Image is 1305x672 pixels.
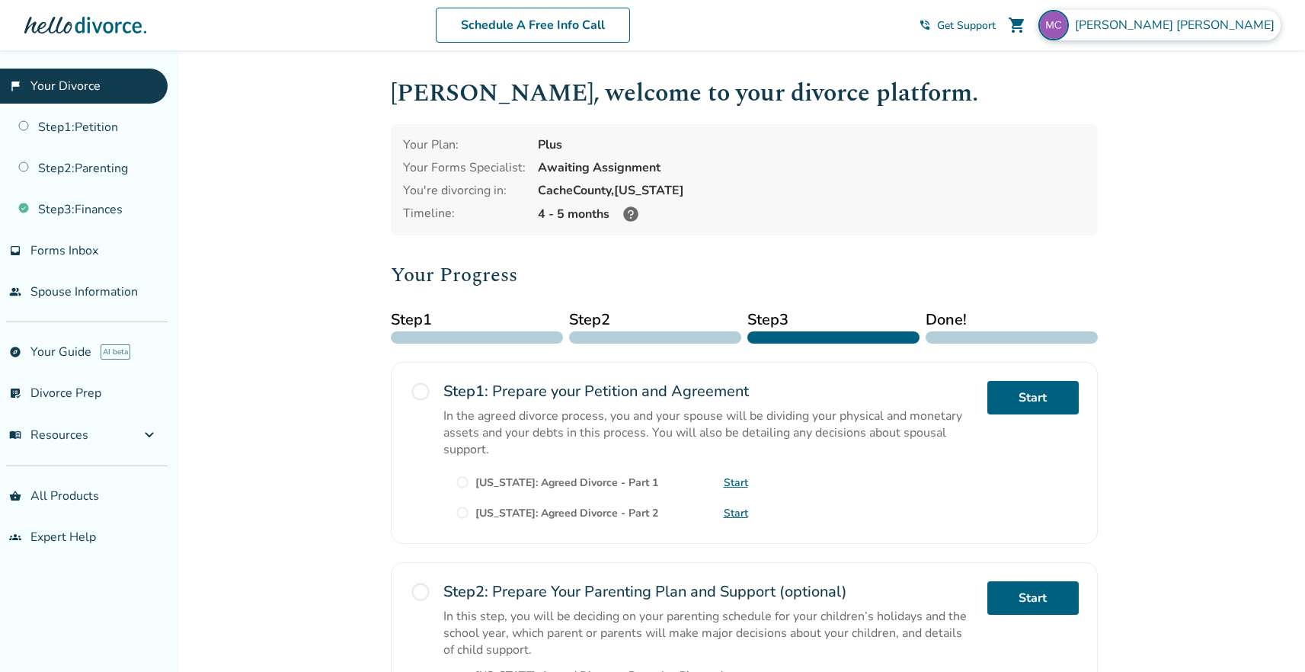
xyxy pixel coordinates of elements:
span: inbox [9,245,21,257]
span: AI beta [101,344,130,360]
div: Plus [538,136,1086,153]
span: phone_in_talk [919,19,931,31]
span: expand_more [140,426,158,444]
strong: Step 1 : [443,381,488,402]
div: Awaiting Assignment [538,159,1086,176]
p: In this step, you will be deciding on your parenting schedule for your children’s holidays and th... [443,608,975,658]
div: 4 - 5 months [538,205,1086,223]
img: Testing CA [1038,10,1069,40]
span: flag_2 [9,80,21,92]
span: shopping_cart [1008,16,1026,34]
strong: Step 2 : [443,581,488,602]
span: Step 2 [569,309,741,331]
p: In the agreed divorce process, you and your spouse will be dividing your physical and monetary as... [443,408,975,458]
span: Get Support [937,18,996,33]
span: radio_button_unchecked [456,506,469,520]
a: Start [724,475,748,490]
a: Start [987,581,1079,615]
span: list_alt_check [9,387,21,399]
span: [PERSON_NAME] [PERSON_NAME] [1075,17,1281,34]
h1: [PERSON_NAME] , welcome to your divorce platform. [391,75,1098,112]
span: Step 3 [747,309,920,331]
div: Your Forms Specialist: [403,159,526,176]
a: Schedule A Free Info Call [436,8,630,43]
iframe: Chat Widget [1229,599,1305,672]
div: Cache County, [US_STATE] [538,182,1086,199]
span: radio_button_unchecked [410,381,431,402]
span: menu_book [9,429,21,441]
span: Step 1 [391,309,563,331]
span: explore [9,346,21,358]
a: Start [724,506,748,520]
h2: Prepare your Petition and Agreement [443,381,975,402]
span: Forms Inbox [30,242,98,259]
span: people [9,286,21,298]
span: shopping_basket [9,490,21,502]
div: [US_STATE]: Agreed Divorce - Part 1 [475,475,658,490]
span: radio_button_unchecked [456,475,469,489]
h2: Your Progress [391,260,1098,290]
a: Start [987,381,1079,414]
div: Timeline: [403,205,526,223]
span: Done! [926,309,1098,331]
div: [US_STATE]: Agreed Divorce - Part 2 [475,506,658,520]
div: Your Plan: [403,136,526,153]
a: phone_in_talkGet Support [919,18,996,33]
div: You're divorcing in: [403,182,526,199]
h2: Prepare Your Parenting Plan and Support (optional) [443,581,975,602]
span: groups [9,531,21,543]
span: radio_button_unchecked [410,581,431,603]
span: Resources [9,427,88,443]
